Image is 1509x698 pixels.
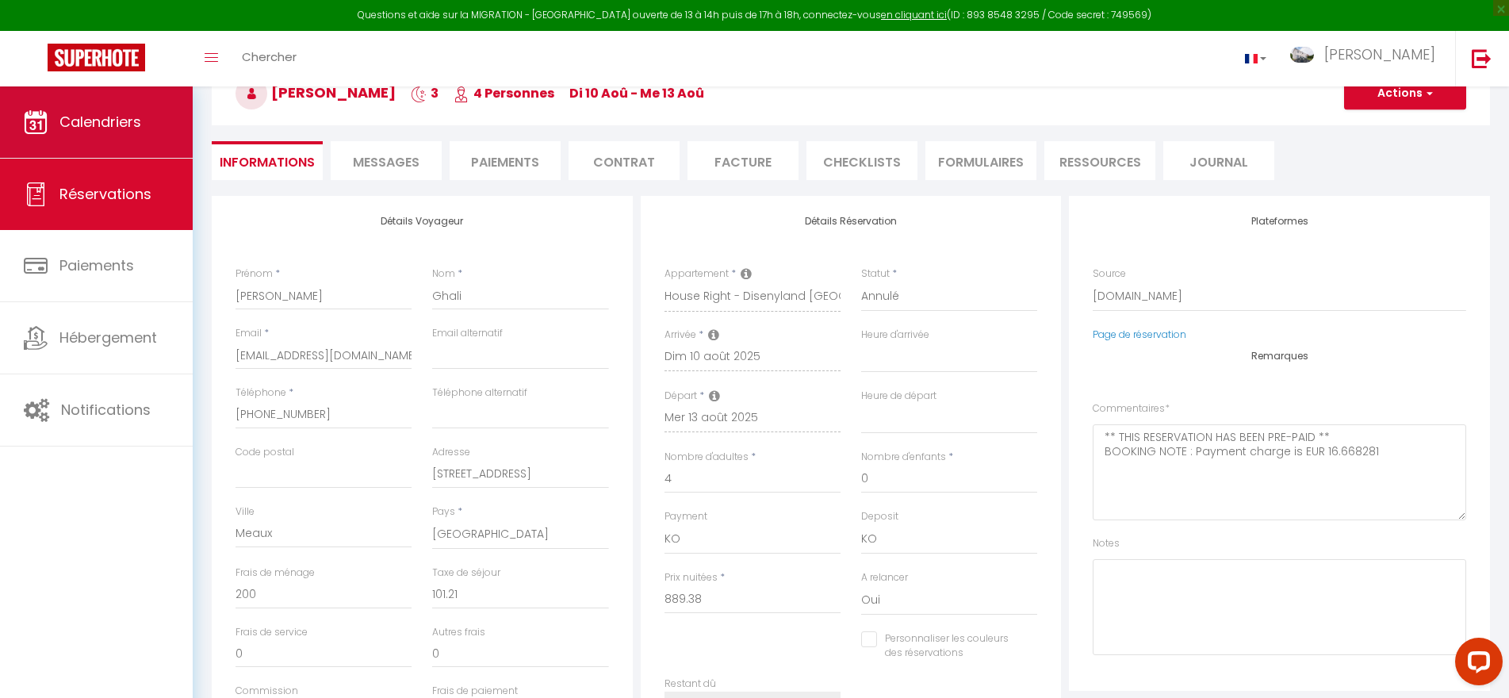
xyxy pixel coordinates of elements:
[664,389,697,404] label: Départ
[48,44,145,71] img: Super Booking
[450,141,561,180] li: Paiements
[664,328,696,343] label: Arrivée
[664,570,718,585] label: Prix nuitées
[806,141,917,180] li: CHECKLISTS
[861,570,908,585] label: A relancer
[664,450,749,465] label: Nombre d'adultes
[236,326,262,341] label: Email
[664,677,716,692] label: Restant dû
[411,84,439,102] span: 3
[1278,31,1455,86] a: ... [PERSON_NAME]
[861,389,936,404] label: Heure de départ
[861,267,890,282] label: Statut
[242,48,297,65] span: Chercher
[1093,536,1120,551] label: Notes
[236,385,286,401] label: Téléphone
[454,84,554,102] span: 4 Personnes
[432,385,527,401] label: Téléphone alternatif
[664,267,729,282] label: Appartement
[1324,44,1435,64] span: [PERSON_NAME]
[236,267,273,282] label: Prénom
[1472,48,1492,68] img: logout
[212,141,323,180] li: Informations
[236,625,308,640] label: Frais de service
[1163,141,1274,180] li: Journal
[432,625,485,640] label: Autres frais
[1290,47,1314,63] img: ...
[59,184,151,204] span: Réservations
[1044,141,1155,180] li: Ressources
[664,216,1038,227] h4: Détails Réservation
[1442,631,1509,698] iframe: LiveChat chat widget
[432,445,470,460] label: Adresse
[1093,267,1126,282] label: Source
[230,31,308,86] a: Chercher
[236,216,609,227] h4: Détails Voyageur
[61,400,151,420] span: Notifications
[353,153,419,171] span: Messages
[236,445,294,460] label: Code postal
[1093,401,1170,416] label: Commentaires
[861,509,898,524] label: Deposit
[569,84,704,102] span: di 10 Aoû - me 13 Aoû
[236,504,255,520] label: Ville
[1093,216,1466,227] h4: Plateformes
[687,141,799,180] li: Facture
[59,328,157,347] span: Hébergement
[432,267,455,282] label: Nom
[59,255,134,275] span: Paiements
[861,328,929,343] label: Heure d'arrivée
[432,326,503,341] label: Email alternatif
[59,112,141,132] span: Calendriers
[1093,351,1466,362] h4: Remarques
[925,141,1036,180] li: FORMULAIRES
[236,566,315,581] label: Frais de ménage
[881,8,947,21] a: en cliquant ici
[432,504,455,520] label: Pays
[569,141,680,180] li: Contrat
[1093,328,1186,341] a: Page de réservation
[1344,78,1466,109] button: Actions
[664,509,707,524] label: Payment
[432,566,500,581] label: Taxe de séjour
[861,450,946,465] label: Nombre d'enfants
[236,82,396,102] span: [PERSON_NAME]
